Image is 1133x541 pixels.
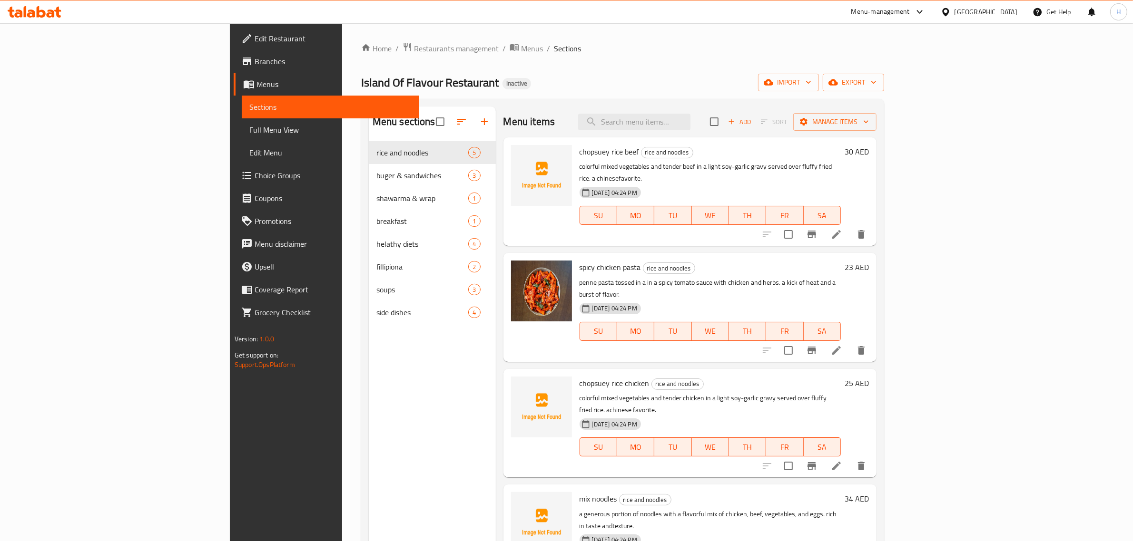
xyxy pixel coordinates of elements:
[255,33,412,44] span: Edit Restaurant
[580,277,841,300] p: penne pasta tossed in a in a spicy tomato sauce with chicken and herbs. a kick of heat and a burs...
[256,78,412,90] span: Menus
[249,101,412,113] span: Sections
[778,456,798,476] span: Select to update
[469,308,480,317] span: 4
[692,322,729,341] button: WE
[770,209,799,222] span: FR
[376,238,469,250] span: helathy diets
[369,210,496,232] div: breakfast1
[580,206,617,225] button: SU
[450,110,473,133] span: Sort sections
[580,145,639,159] span: chopsuey rice beef
[831,345,842,356] a: Edit menu item
[255,238,412,250] span: Menu disclaimer
[376,193,469,204] span: shawarma & wrap
[850,454,873,477] button: delete
[376,307,469,318] span: side dishes
[235,358,295,371] a: Support.OpsPlatform
[369,255,496,278] div: fillipiona2
[468,238,480,250] div: items
[588,304,641,313] span: [DATE] 04:24 PM
[234,210,419,232] a: Promotions
[473,110,496,133] button: Add section
[414,43,499,54] span: Restaurants management
[255,284,412,295] span: Coverage Report
[830,77,877,88] span: export
[758,74,819,91] button: import
[249,147,412,158] span: Edit Menu
[242,141,419,164] a: Edit Menu
[724,115,755,129] button: Add
[580,508,841,532] p: a generous portion of noodles with a flavorful mix of chicken, beef, vegetables, and eggs. rich i...
[369,137,496,328] nav: Menu sections
[235,349,278,361] span: Get support on:
[729,206,766,225] button: TH
[468,307,480,318] div: items
[468,193,480,204] div: items
[845,261,869,274] h6: 23 AED
[430,112,450,132] span: Select all sections
[376,261,469,272] div: fillipiona
[696,440,725,454] span: WE
[804,437,841,456] button: SA
[510,42,543,55] a: Menus
[234,73,419,96] a: Menus
[503,115,555,129] h2: Menu items
[800,454,823,477] button: Branch-specific-item
[255,307,412,318] span: Grocery Checklist
[580,437,617,456] button: SU
[652,378,703,389] span: rice and noodles
[376,170,469,181] span: buger & sandwiches
[469,148,480,157] span: 5
[580,392,841,416] p: colorful mixed vegetables and tender chicken in a light soy-garlic gravy served over fluffy fried...
[502,43,506,54] li: /
[641,147,693,158] div: rice and noodles
[255,56,412,67] span: Branches
[584,324,613,338] span: SU
[845,377,869,390] h6: 25 AED
[255,215,412,227] span: Promotions
[369,301,496,324] div: side dishes4
[376,147,469,158] div: rice and noodles
[729,437,766,456] button: TH
[704,112,724,132] span: Select section
[770,324,799,338] span: FR
[793,113,877,131] button: Manage items
[778,340,798,360] span: Select to update
[733,209,762,222] span: TH
[511,377,572,437] img: chopsuey rice chicken
[255,261,412,272] span: Upsell
[502,79,531,87] span: Inactive
[554,43,581,54] span: Sections
[511,145,572,206] img: chopsuey rice beef
[234,232,419,255] a: Menu disclaimer
[242,118,419,141] a: Full Menu View
[733,324,762,338] span: TH
[376,284,469,295] span: soups
[617,322,654,341] button: MO
[654,437,691,456] button: TU
[369,164,496,187] div: buger & sandwiches3
[588,188,641,197] span: [DATE] 04:24 PM
[469,262,480,271] span: 2
[255,193,412,204] span: Coupons
[651,378,704,390] div: rice and noodles
[361,72,499,93] span: Island Of Flavour Restaurant
[580,260,641,274] span: spicy chicken pasta
[580,376,650,390] span: chopsuey rice chicken
[808,324,837,338] span: SA
[469,171,480,180] span: 3
[804,322,841,341] button: SA
[851,6,910,18] div: Menu-management
[580,161,841,184] p: colorful mixed vegetables and tender beef in a light soy-garlic gravy served over fluffy fried ri...
[823,74,884,91] button: export
[766,77,811,88] span: import
[369,141,496,164] div: rice and noodles5
[617,206,654,225] button: MO
[580,492,617,506] span: mix noodles
[620,494,671,505] span: rice and noodles
[692,206,729,225] button: WE
[801,116,869,128] span: Manage items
